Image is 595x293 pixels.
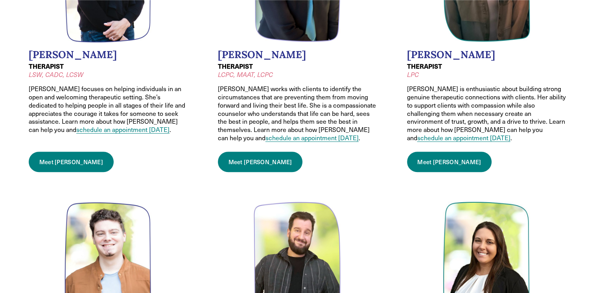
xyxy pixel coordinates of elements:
em: LPC [407,70,419,79]
p: [PERSON_NAME] works with clients to identify the circumstances that are preventing them from movi... [218,85,377,142]
h2: [PERSON_NAME] [29,49,188,61]
a: Meet [PERSON_NAME] [29,152,114,172]
a: schedule an appointment [DATE] [76,125,169,134]
a: schedule an appointment [DATE] [265,134,359,142]
h2: [PERSON_NAME] [407,49,566,61]
strong: THERAPIST [29,62,64,71]
p: [PERSON_NAME] focuses on helping individuals in an open and welcoming therapeutic setting. She’s ... [29,85,188,134]
strong: THERAPIST [218,62,253,71]
em: LCPC, MAAT, LCPC [218,70,273,79]
a: Meet [PERSON_NAME] [407,152,492,172]
strong: THERAPIST [407,62,442,71]
a: schedule an appointment [DATE] [417,134,510,142]
p: [PERSON_NAME] is enthusiastic about building strong genuine therapeutic connections with clients.... [407,85,566,142]
a: Meet [PERSON_NAME] [218,152,303,172]
em: LSW, CADC, LCSW [29,70,83,79]
h2: [PERSON_NAME] [218,49,377,61]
